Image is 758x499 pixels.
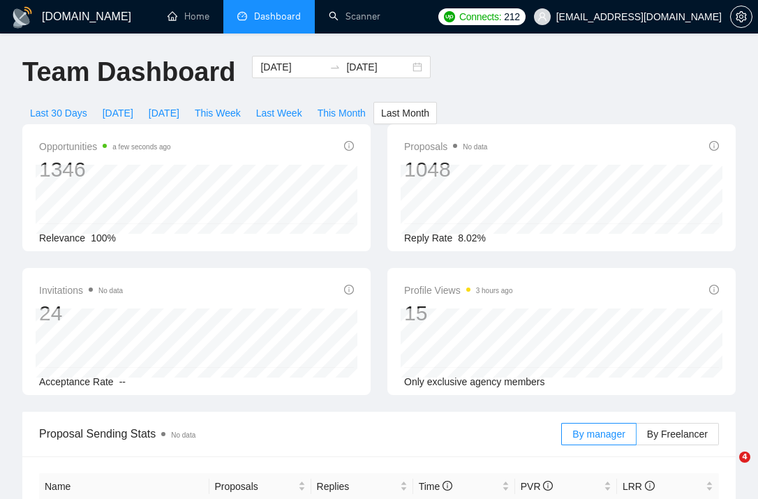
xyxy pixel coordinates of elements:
div: 1346 [39,156,171,183]
img: logo [11,6,34,29]
span: setting [731,11,752,22]
span: Last Month [381,105,429,121]
iframe: Intercom live chat [711,452,744,485]
button: This Month [310,102,373,124]
span: info-circle [709,285,719,295]
span: Opportunities [39,138,171,155]
span: Only exclusive agency members [404,376,545,387]
span: Acceptance Rate [39,376,114,387]
button: Last 30 Days [22,102,95,124]
span: Connects: [459,9,501,24]
span: Proposal Sending Stats [39,425,561,442]
time: a few seconds ago [112,143,170,151]
a: setting [730,11,752,22]
span: LRR [623,481,655,492]
span: dashboard [237,11,247,21]
div: 24 [39,300,123,327]
span: swap-right [329,61,341,73]
div: 15 [404,300,513,327]
span: Time [419,481,452,492]
span: Proposals [215,479,295,494]
span: [DATE] [103,105,133,121]
span: Relevance [39,232,85,244]
span: This Month [318,105,366,121]
span: Reply Rate [404,232,452,244]
button: This Week [187,102,248,124]
span: [DATE] [149,105,179,121]
h1: Team Dashboard [22,56,235,89]
span: Invitations [39,282,123,299]
a: homeHome [168,10,209,22]
input: Start date [260,59,324,75]
span: 212 [504,9,519,24]
span: info-circle [344,285,354,295]
span: By Freelancer [647,429,708,440]
span: Profile Views [404,282,513,299]
span: user [537,12,547,22]
span: 8.02% [458,232,486,244]
span: This Week [195,105,241,121]
span: info-circle [543,481,553,491]
div: 1048 [404,156,487,183]
button: [DATE] [141,102,187,124]
span: -- [119,376,126,387]
button: Last Month [373,102,437,124]
button: Last Week [248,102,310,124]
span: Dashboard [254,10,301,22]
span: Proposals [404,138,487,155]
span: Last 30 Days [30,105,87,121]
button: setting [730,6,752,28]
span: to [329,61,341,73]
span: info-circle [709,141,719,151]
span: PVR [521,481,553,492]
span: By manager [572,429,625,440]
input: End date [346,59,410,75]
time: 3 hours ago [476,287,513,295]
span: 4 [739,452,750,463]
span: Replies [317,479,397,494]
span: info-circle [645,481,655,491]
span: Last Week [256,105,302,121]
span: No data [463,143,487,151]
img: upwork-logo.png [444,11,455,22]
button: [DATE] [95,102,141,124]
span: No data [98,287,123,295]
span: info-circle [344,141,354,151]
a: searchScanner [329,10,380,22]
span: 100% [91,232,116,244]
span: No data [171,431,195,439]
span: info-circle [443,481,452,491]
